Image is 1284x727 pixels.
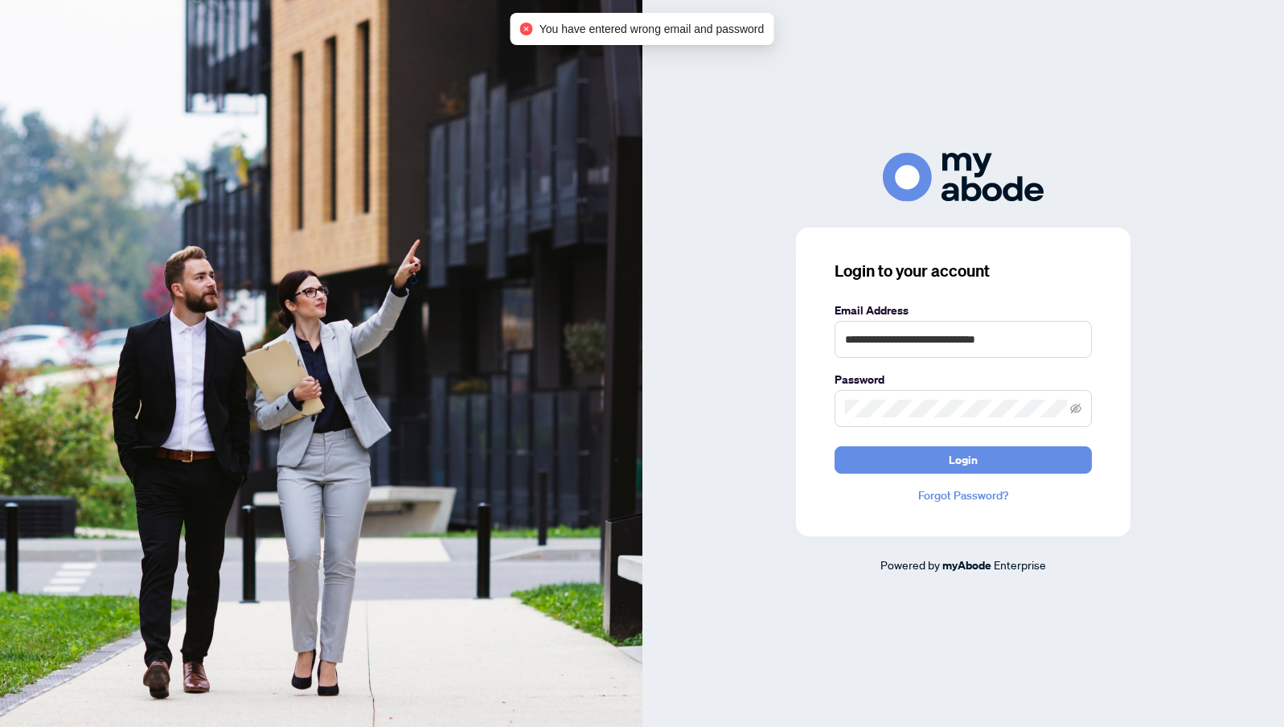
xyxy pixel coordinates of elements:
span: close-circle [520,23,533,35]
span: Enterprise [994,557,1046,572]
span: You have entered wrong email and password [539,20,765,38]
span: Powered by [880,557,940,572]
span: eye-invisible [1070,403,1081,414]
label: Password [835,371,1092,388]
span: Login [949,447,978,473]
a: myAbode [942,557,991,574]
button: Login [835,446,1092,474]
a: Forgot Password? [835,487,1092,504]
h3: Login to your account [835,260,1092,282]
label: Email Address [835,302,1092,319]
img: ma-logo [883,153,1044,202]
